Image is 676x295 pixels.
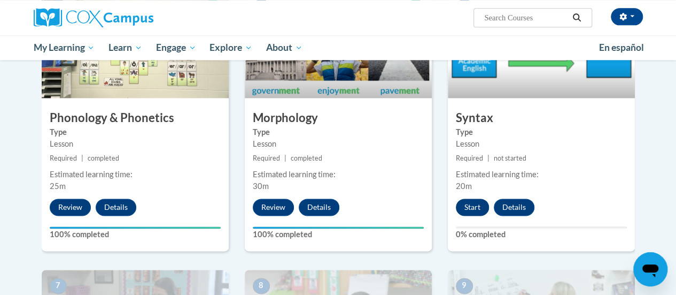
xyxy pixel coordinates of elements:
span: | [487,154,489,162]
img: Cox Campus [34,8,153,27]
div: Lesson [456,138,627,150]
span: completed [291,154,322,162]
span: completed [88,154,119,162]
a: My Learning [27,35,102,60]
button: Review [253,199,294,216]
span: Required [50,154,77,162]
label: Type [50,126,221,138]
span: | [81,154,83,162]
span: Required [253,154,280,162]
span: Required [456,154,483,162]
span: 30m [253,181,269,191]
div: Estimated learning time: [456,169,627,180]
h3: Syntax [448,110,635,126]
span: En español [599,42,644,53]
label: Type [253,126,424,138]
button: Start [456,199,489,216]
label: 0% completed [456,229,627,240]
button: Review [50,199,91,216]
a: About [259,35,309,60]
button: Details [299,199,339,216]
div: Lesson [50,138,221,150]
div: Estimated learning time: [50,169,221,180]
div: Your progress [50,226,221,229]
a: Explore [203,35,259,60]
span: 7 [50,278,67,294]
h3: Phonology & Phonetics [42,110,229,126]
span: 8 [253,278,270,294]
button: Details [96,199,136,216]
div: Estimated learning time: [253,169,424,180]
a: Learn [102,35,149,60]
div: Your progress [253,226,424,229]
a: En español [592,36,651,59]
h3: Morphology [245,110,432,126]
span: 20m [456,181,472,191]
iframe: Button to launch messaging window [633,252,667,286]
span: not started [494,154,526,162]
span: 25m [50,181,66,191]
span: 9 [456,278,473,294]
input: Search Courses [483,11,569,24]
label: 100% completed [253,229,424,240]
label: 100% completed [50,229,221,240]
div: Main menu [26,35,651,60]
button: Search [569,11,585,24]
button: Details [494,199,534,216]
a: Cox Campus [34,8,226,27]
label: Type [456,126,627,138]
span: Engage [156,41,196,54]
div: Lesson [253,138,424,150]
button: Account Settings [611,8,643,25]
a: Engage [149,35,203,60]
span: About [266,41,302,54]
span: | [284,154,286,162]
span: Learn [108,41,142,54]
span: Explore [209,41,252,54]
span: My Learning [33,41,95,54]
